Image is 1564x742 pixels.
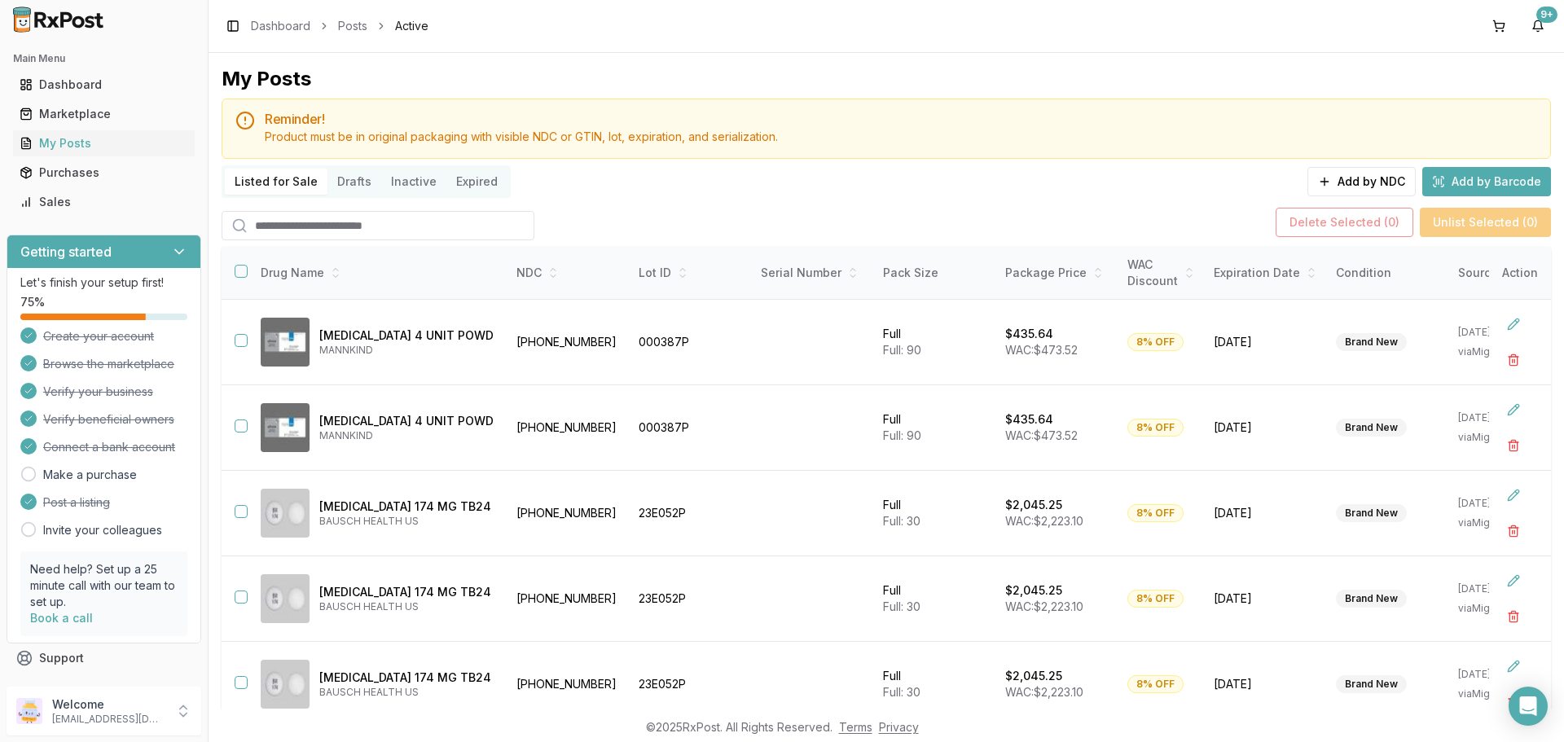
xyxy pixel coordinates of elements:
[13,70,195,99] a: Dashboard
[261,265,494,281] div: Drug Name
[1214,505,1316,521] span: [DATE]
[338,18,367,34] a: Posts
[319,344,494,357] p: MANNKIND
[1214,265,1316,281] div: Expiration Date
[20,77,188,93] div: Dashboard
[381,169,446,195] button: Inactive
[873,471,995,556] td: Full
[1127,419,1184,437] div: 8% OFF
[319,413,494,429] p: [MEDICAL_DATA] 4 UNIT POWD
[1214,334,1316,350] span: [DATE]
[883,514,920,528] span: Full: 30
[1214,419,1316,436] span: [DATE]
[43,384,153,400] span: Verify your business
[1336,333,1407,351] div: Brand New
[446,169,507,195] button: Expired
[1525,13,1551,39] button: 9+
[7,189,201,215] button: Sales
[1458,345,1520,358] p: via Migrated
[507,300,629,385] td: [PHONE_NUMBER]
[7,643,201,673] button: Support
[1307,167,1416,196] button: Add by NDC
[43,328,154,345] span: Create your account
[319,600,494,613] p: BAUSCH HEALTH US
[1499,652,1528,681] button: Edit
[20,294,45,310] span: 75 %
[629,471,751,556] td: 23E052P
[1499,431,1528,460] button: Delete
[1005,411,1053,428] p: $435.64
[761,265,863,281] div: Serial Number
[43,439,175,455] span: Connect a bank account
[1005,326,1053,342] p: $435.64
[319,686,494,699] p: BAUSCH HEALTH US
[52,696,165,713] p: Welcome
[1127,590,1184,608] div: 8% OFF
[20,274,187,291] p: Let's finish your setup first!
[7,130,201,156] button: My Posts
[1214,676,1316,692] span: [DATE]
[265,129,1537,145] div: Product must be in original packaging with visible NDC or GTIN, lot, expiration, and serialization.
[222,66,311,92] div: My Posts
[20,242,112,261] h3: Getting started
[13,99,195,129] a: Marketplace
[1005,582,1062,599] p: $2,045.25
[629,642,751,727] td: 23E052P
[1336,675,1407,693] div: Brand New
[839,720,872,734] a: Terms
[879,720,919,734] a: Privacy
[20,135,188,151] div: My Posts
[1458,265,1520,281] div: Source
[1127,257,1194,289] div: WAC Discount
[7,101,201,127] button: Marketplace
[873,556,995,642] td: Full
[883,343,921,357] span: Full: 90
[1214,591,1316,607] span: [DATE]
[516,265,619,281] div: NDC
[507,385,629,471] td: [PHONE_NUMBER]
[1005,668,1062,684] p: $2,045.25
[507,642,629,727] td: [PHONE_NUMBER]
[261,318,310,367] img: Afrezza 4 UNIT POWD
[43,494,110,511] span: Post a listing
[1499,687,1528,717] button: Delete
[261,660,310,709] img: Aplenzin 174 MG TB24
[7,673,201,702] button: Feedback
[1499,516,1528,546] button: Delete
[1489,247,1551,300] th: Action
[319,498,494,515] p: [MEDICAL_DATA] 174 MG TB24
[319,584,494,600] p: [MEDICAL_DATA] 174 MG TB24
[1005,514,1083,528] span: WAC: $2,223.10
[13,158,195,187] a: Purchases
[1458,582,1520,595] p: [DATE]
[43,356,174,372] span: Browse the marketplace
[1005,685,1083,699] span: WAC: $2,223.10
[1458,687,1520,700] p: via Migrated
[39,679,94,696] span: Feedback
[261,574,310,623] img: Aplenzin 174 MG TB24
[1336,419,1407,437] div: Brand New
[1499,481,1528,510] button: Edit
[261,489,310,538] img: Aplenzin 174 MG TB24
[43,411,174,428] span: Verify beneficial owners
[1005,428,1078,442] span: WAC: $473.52
[20,165,188,181] div: Purchases
[639,265,741,281] div: Lot ID
[1336,590,1407,608] div: Brand New
[319,327,494,344] p: [MEDICAL_DATA] 4 UNIT POWD
[265,112,1537,125] h5: Reminder!
[873,300,995,385] td: Full
[13,187,195,217] a: Sales
[1536,7,1557,23] div: 9+
[251,18,310,34] a: Dashboard
[1499,395,1528,424] button: Edit
[16,698,42,724] img: User avatar
[507,471,629,556] td: [PHONE_NUMBER]
[1127,504,1184,522] div: 8% OFF
[629,556,751,642] td: 23E052P
[7,72,201,98] button: Dashboard
[52,713,165,726] p: [EMAIL_ADDRESS][DOMAIN_NAME]
[20,106,188,122] div: Marketplace
[1499,602,1528,631] button: Delete
[1458,411,1520,424] p: [DATE]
